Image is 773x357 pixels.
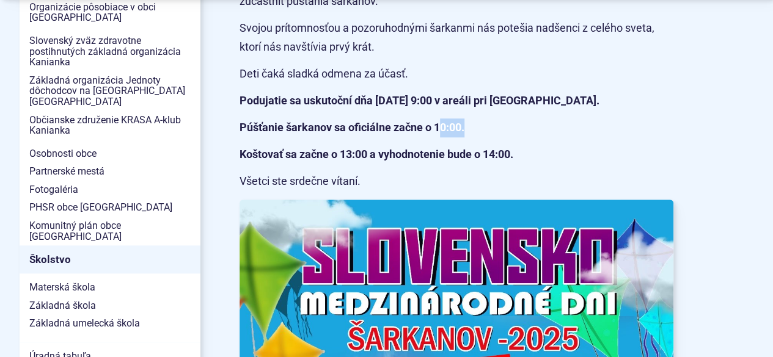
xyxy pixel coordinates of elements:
[20,145,200,163] a: Osobnosti obce
[29,145,191,163] span: Osobnosti obce
[20,111,200,140] a: Občianske združenie KRASA A-klub Kanianka
[20,278,200,297] a: Materská škola
[29,198,191,217] span: PHSR obce [GEOGRAPHIC_DATA]
[20,181,200,199] a: Fotogaléria
[20,245,200,273] a: Školstvo
[29,297,191,315] span: Základná škola
[29,314,191,333] span: Základná umelecká škola
[29,32,191,71] span: Slovenský zväz zdravotne postihnutých základná organizácia Kanianka
[29,71,191,111] span: Základná organizácia Jednoty dôchodcov na [GEOGRAPHIC_DATA] [GEOGRAPHIC_DATA]
[20,32,200,71] a: Slovenský zväz zdravotne postihnutých základná organizácia Kanianka
[20,314,200,333] a: Základná umelecká škola
[240,172,673,191] p: Všetci ste srdečne vítaní.
[240,121,464,134] strong: Púšťanie šarkanov sa oficiálne začne o 10:00.
[20,71,200,111] a: Základná organizácia Jednoty dôchodcov na [GEOGRAPHIC_DATA] [GEOGRAPHIC_DATA]
[20,198,200,217] a: PHSR obce [GEOGRAPHIC_DATA]
[240,94,599,107] strong: Podujatie sa uskutoční dňa [DATE] 9:00 v areáli pri [GEOGRAPHIC_DATA].
[29,278,191,297] span: Materská škola
[29,217,191,245] span: Komunitný plán obce [GEOGRAPHIC_DATA]
[29,250,191,269] span: Školstvo
[240,19,673,56] p: Svojou prítomnosťou a pozoruhodnými šarkanmi nás potešia nadšenci z celého sveta, ktorí nás navšt...
[29,181,191,199] span: Fotogaléria
[240,65,673,84] p: Deti čaká sladká odmena za účasť.
[20,162,200,181] a: Partnerské mestá
[20,217,200,245] a: Komunitný plán obce [GEOGRAPHIC_DATA]
[240,148,513,160] strong: Koštovať sa začne o 13:00 a vyhodnotenie bude o 14:00.
[29,162,191,181] span: Partnerské mestá
[20,297,200,315] a: Základná škola
[29,111,191,140] span: Občianske združenie KRASA A-klub Kanianka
